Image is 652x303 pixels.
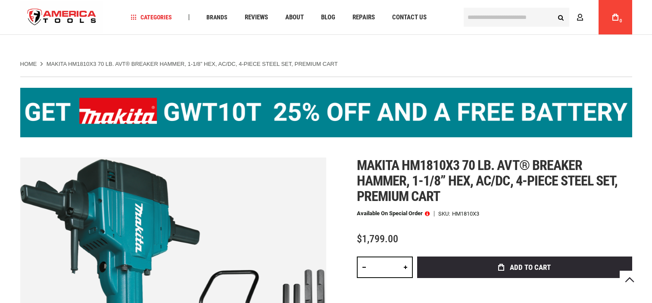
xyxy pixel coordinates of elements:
a: Reviews [241,12,272,23]
a: Blog [317,12,339,23]
a: Categories [127,12,176,23]
span: Brands [206,14,228,20]
a: store logo [20,1,104,34]
span: Blog [321,14,335,21]
a: About [281,12,308,23]
div: HM1810X3 [452,211,479,216]
span: 0 [620,19,622,23]
a: Brands [203,12,231,23]
img: America Tools [20,1,104,34]
span: Makita hm1810x3 70 lb. avt® breaker hammer, 1-1/8” hex, ac/dc, 4-piece steel set, premium cart [357,157,618,204]
img: BOGO: Buy the Makita® XGT IMpact Wrench (GWT10T), get the BL4040 4ah Battery FREE! [20,88,632,137]
button: Add to Cart [417,257,632,278]
span: About [285,14,304,21]
span: $1,799.00 [357,233,398,245]
strong: SKU [438,211,452,216]
span: Contact Us [392,14,427,21]
iframe: Secure express checkout frame [415,281,634,284]
button: Search [553,9,569,25]
a: Repairs [349,12,379,23]
span: Reviews [245,14,268,21]
span: Add to Cart [510,264,551,271]
strong: MAKITA HM1810X3 70 LB. AVT® BREAKER HAMMER, 1-1/8” HEX, AC/DC, 4-PIECE STEEL SET, PREMIUM CART [47,61,338,67]
p: Available on Special Order [357,210,430,216]
a: Contact Us [388,12,431,23]
a: Home [20,60,37,68]
span: Categories [131,14,172,20]
span: Repairs [353,14,375,21]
